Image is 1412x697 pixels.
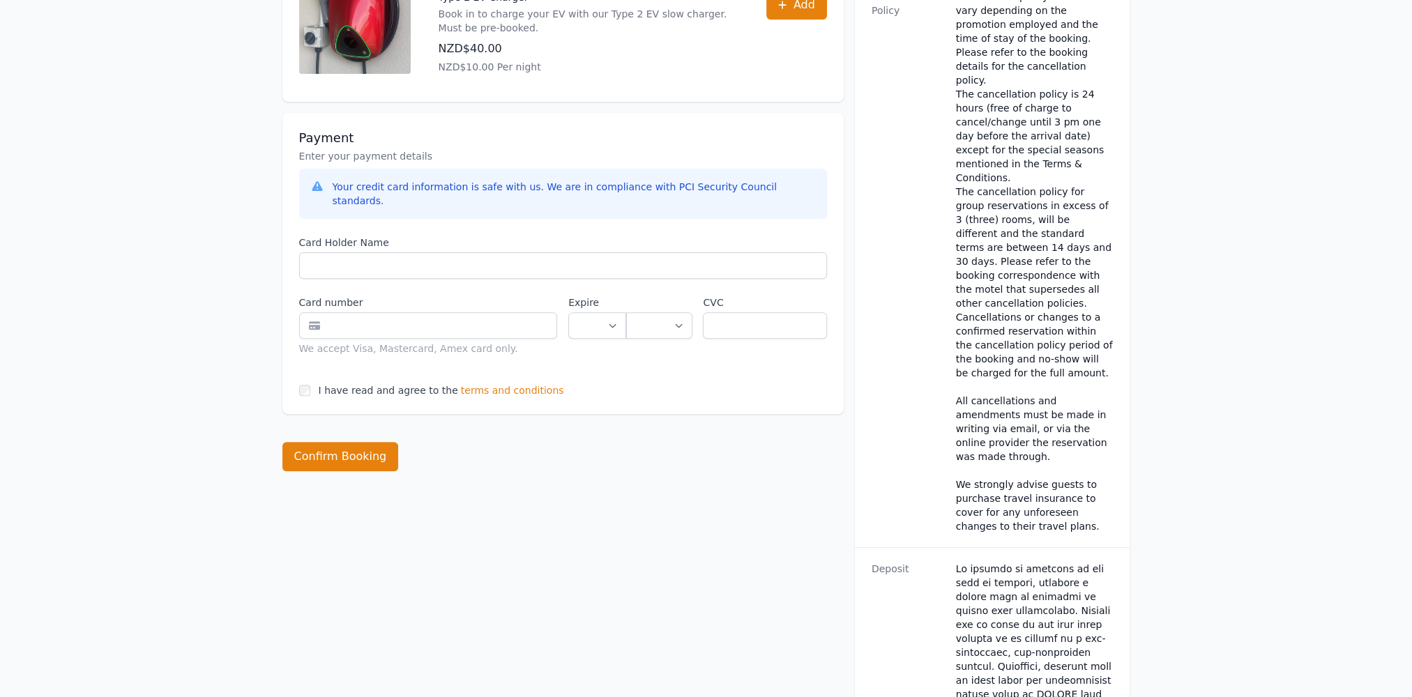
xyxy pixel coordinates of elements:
[333,180,816,208] div: Your credit card information is safe with us. We are in compliance with PCI Security Council stan...
[299,130,827,146] h3: Payment
[439,40,738,57] p: NZD$40.00
[319,385,458,396] label: I have read and agree to the
[299,236,827,250] label: Card Holder Name
[703,296,826,309] label: CVC
[299,296,558,309] label: Card number
[439,60,738,74] p: NZD$10.00 Per night
[299,342,558,355] div: We accept Visa, Mastercard, Amex card only.
[439,7,738,35] p: Book in to charge your EV with our Type 2 EV slow charger. Must be pre-booked.
[568,296,626,309] label: Expire
[282,442,399,471] button: Confirm Booking
[461,383,564,397] span: terms and conditions
[299,149,827,163] p: Enter your payment details
[626,296,692,309] label: .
